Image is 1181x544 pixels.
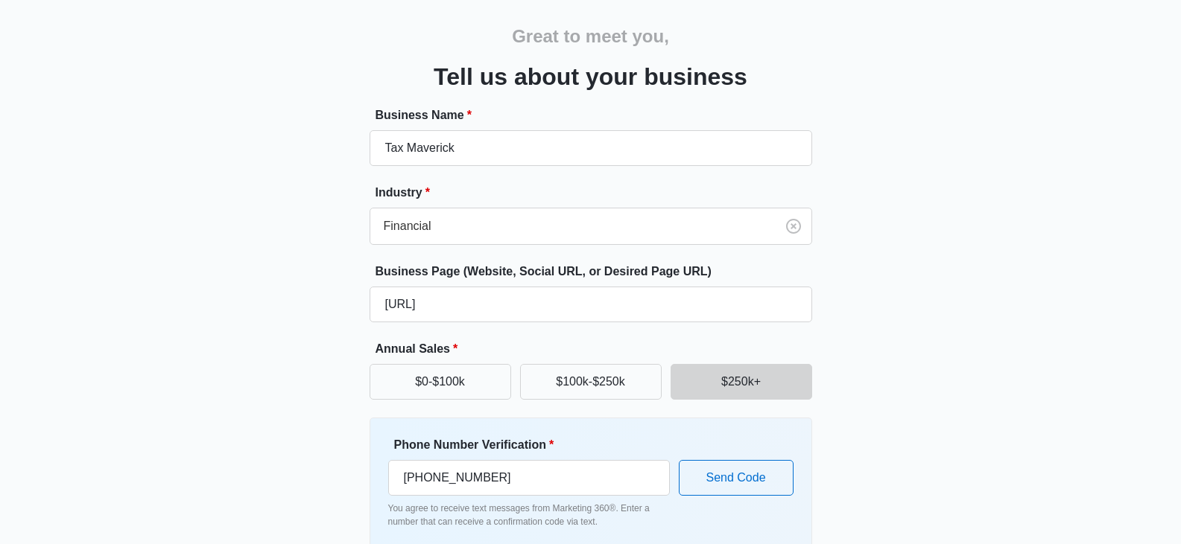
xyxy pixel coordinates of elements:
label: Phone Number Verification [394,436,676,454]
button: $250k+ [671,364,812,400]
input: Ex. +1-555-555-5555 [388,460,670,496]
label: Business Page (Website, Social URL, or Desired Page URL) [376,263,818,281]
h2: Great to meet you, [512,23,669,50]
button: Send Code [679,460,794,496]
input: e.g. Jane's Plumbing [370,130,812,166]
label: Industry [376,184,818,202]
h3: Tell us about your business [434,59,747,95]
label: Annual Sales [376,340,818,358]
p: You agree to receive text messages from Marketing 360®. Enter a number that can receive a confirm... [388,502,670,528]
input: e.g. janesplumbing.com [370,287,812,322]
label: Business Name [376,106,818,124]
button: $0-$100k [370,364,511,400]
button: Clear [782,214,805,238]
button: $100k-$250k [520,364,662,400]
